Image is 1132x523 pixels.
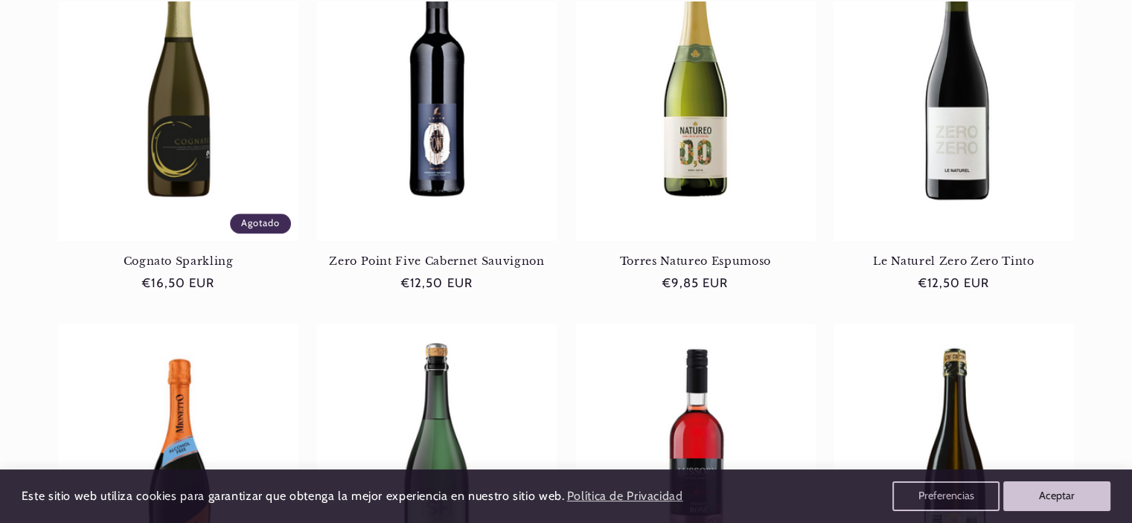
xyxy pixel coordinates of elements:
a: Zero Point Five Cabernet Sauvignon [316,254,557,268]
button: Aceptar [1003,481,1110,511]
a: Cognato Sparkling [58,254,298,268]
button: Preferencias [892,481,1000,511]
a: Política de Privacidad (opens in a new tab) [564,484,685,510]
span: Este sitio web utiliza cookies para garantizar que obtenga la mejor experiencia en nuestro sitio ... [22,489,565,503]
a: Torres Natureo Espumoso [575,254,816,268]
a: Le Naturel Zero Zero Tinto [834,254,1074,268]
